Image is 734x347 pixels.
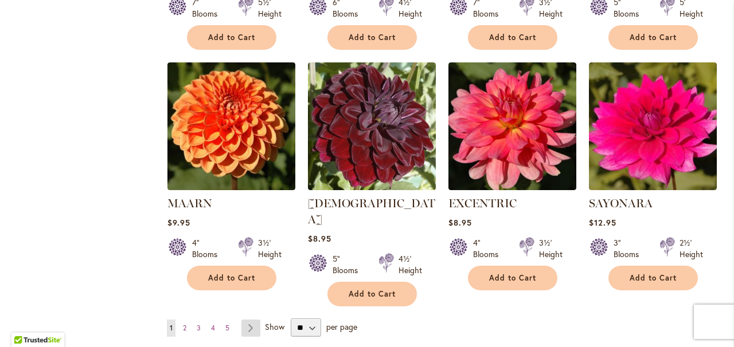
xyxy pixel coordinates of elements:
[327,25,417,50] button: Add to Cart
[489,33,536,42] span: Add to Cart
[225,324,229,332] span: 5
[680,237,703,260] div: 2½' Height
[326,321,357,332] span: per page
[399,253,422,276] div: 4½' Height
[308,182,436,192] a: VOODOO
[589,62,717,190] img: SAYONARA
[327,282,417,306] button: Add to Cart
[473,237,505,260] div: 4" Blooms
[608,25,698,50] button: Add to Cart
[448,62,576,190] img: EXCENTRIC
[208,273,255,283] span: Add to Cart
[448,217,472,228] span: $8.95
[197,324,201,332] span: 3
[208,33,255,42] span: Add to Cart
[308,62,436,190] img: VOODOO
[589,182,717,192] a: SAYONARA
[539,237,563,260] div: 3½' Height
[9,306,41,338] iframe: Launch Accessibility Center
[192,237,224,260] div: 4" Blooms
[167,217,190,228] span: $9.95
[448,196,517,210] a: EXCENTRIC
[608,266,698,290] button: Add to Cart
[211,324,215,332] span: 4
[468,25,557,50] button: Add to Cart
[630,33,677,42] span: Add to Cart
[614,237,646,260] div: 3" Blooms
[183,324,186,332] span: 2
[349,289,396,299] span: Add to Cart
[180,320,189,337] a: 2
[170,324,173,332] span: 1
[333,253,365,276] div: 5" Blooms
[265,321,284,332] span: Show
[187,266,276,290] button: Add to Cart
[349,33,396,42] span: Add to Cart
[222,320,232,337] a: 5
[308,196,435,226] a: [DEMOGRAPHIC_DATA]
[448,182,576,192] a: EXCENTRIC
[258,237,282,260] div: 3½' Height
[489,273,536,283] span: Add to Cart
[630,273,677,283] span: Add to Cart
[589,217,616,228] span: $12.95
[208,320,218,337] a: 4
[468,266,557,290] button: Add to Cart
[308,233,331,244] span: $8.95
[167,182,295,192] a: MAARN
[167,62,295,190] img: MAARN
[187,25,276,50] button: Add to Cart
[167,196,212,210] a: MAARN
[589,196,653,210] a: SAYONARA
[194,320,204,337] a: 3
